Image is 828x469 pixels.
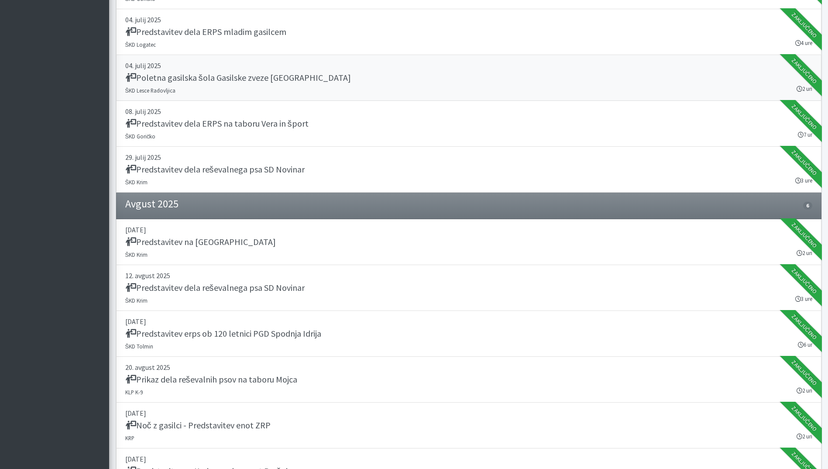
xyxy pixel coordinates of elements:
[125,343,154,350] small: ŠKD Tolmin
[125,106,812,117] p: 08. julij 2025
[125,420,271,431] h5: Noč z gasilci - Predstavitev enot ZRP
[116,219,821,265] a: [DATE] Predstavitev na [GEOGRAPHIC_DATA] ŠKD Krim 2 uri Zaključeno
[125,60,812,71] p: 04. julij 2025
[125,328,321,339] h5: Predstavitev erps ob 120 letnici PGD Spodnja Idrija
[125,362,812,372] p: 20. avgust 2025
[125,133,156,140] small: ŠKD Goričko
[116,147,821,193] a: 29. julij 2025 Predstavitev dela reševalnega psa SD Novinar ŠKD Krim 3 ure Zaključeno
[125,389,143,396] small: KLP K-9
[125,14,812,25] p: 04. julij 2025
[125,27,286,37] h5: Predstavitev dela ERPS mladim gasilcem
[116,357,821,403] a: 20. avgust 2025 Prikaz dela reševalnih psov na taboru Mojca KLP K-9 2 uri Zaključeno
[125,454,812,464] p: [DATE]
[116,101,821,147] a: 08. julij 2025 Predstavitev dela ERPS na taboru Vera in šport ŠKD Goričko 7 ur Zaključeno
[125,374,297,385] h5: Prikaz dela reševalnih psov na taboru Mojca
[116,403,821,448] a: [DATE] Noč z gasilci - Predstavitev enot ZRP KRP 2 uri Zaključeno
[125,435,134,441] small: KRP
[125,251,148,258] small: ŠKD Krim
[125,164,305,175] h5: Predstavitev dela reševalnega psa SD Novinar
[125,224,812,235] p: [DATE]
[803,202,812,210] span: 6
[125,283,305,293] h5: Predstavitev dela reševalnega psa SD Novinar
[125,270,812,281] p: 12. avgust 2025
[125,87,176,94] small: ŠKD Lesce Radovljica
[125,118,309,129] h5: Predstavitev dela ERPS na taboru Vera in šport
[125,316,812,327] p: [DATE]
[116,55,821,101] a: 04. julij 2025 Poletna gasilska šola Gasilske zveze [GEOGRAPHIC_DATA] ŠKD Lesce Radovljica 2 uri ...
[116,311,821,357] a: [DATE] Predstavitev erps ob 120 letnici PGD Spodnja Idrija ŠKD Tolmin 6 ur Zaključeno
[116,265,821,311] a: 12. avgust 2025 Predstavitev dela reševalnega psa SD Novinar ŠKD Krim 3 ure Zaključeno
[125,72,351,83] h5: Poletna gasilska šola Gasilske zveze [GEOGRAPHIC_DATA]
[125,41,156,48] small: ŠKD Logatec
[116,9,821,55] a: 04. julij 2025 Predstavitev dela ERPS mladim gasilcem ŠKD Logatec 4 ure Zaključeno
[125,408,812,418] p: [DATE]
[125,237,276,247] h5: Predstavitev na [GEOGRAPHIC_DATA]
[125,198,179,210] h4: Avgust 2025
[125,297,148,304] small: ŠKD Krim
[125,179,148,186] small: ŠKD Krim
[125,152,812,162] p: 29. julij 2025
